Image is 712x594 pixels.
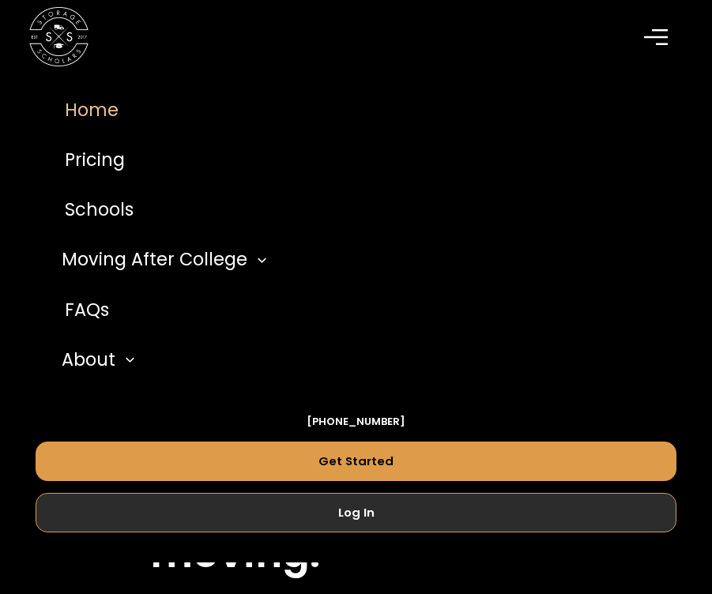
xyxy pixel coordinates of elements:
[56,235,677,285] div: Moving After College
[36,135,677,185] a: Pricing
[36,285,677,335] a: FAQs
[29,7,88,66] img: Storage Scholars main logo
[36,85,677,135] a: Home
[307,414,405,430] a: [PHONE_NUMBER]
[62,246,247,273] div: Moving After College
[36,185,677,235] a: Schools
[635,13,683,61] div: menu
[62,347,115,373] div: About
[36,493,677,532] a: Log In
[56,335,677,385] div: About
[36,442,677,481] a: Get Started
